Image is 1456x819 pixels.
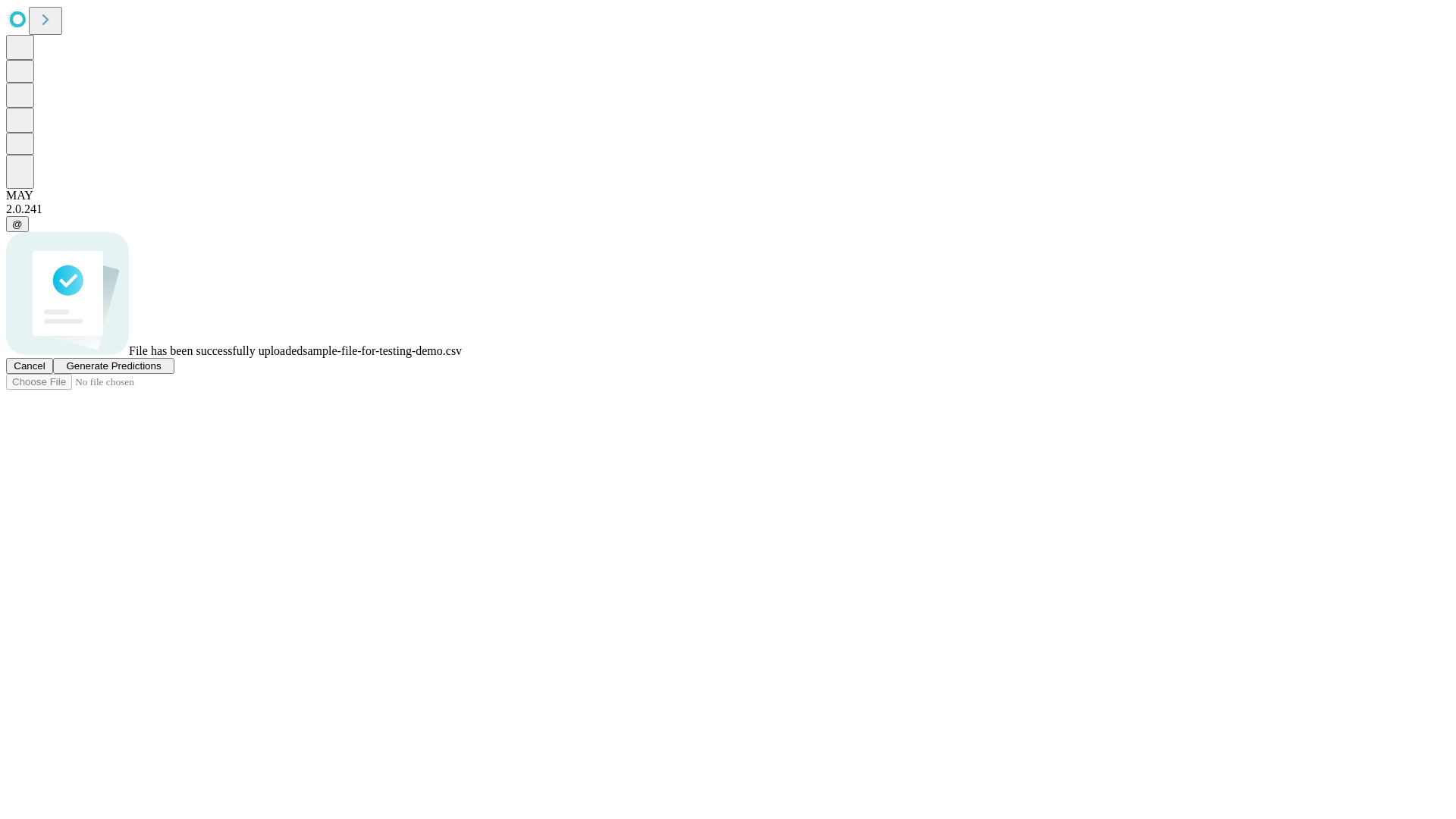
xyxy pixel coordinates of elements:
button: Cancel [6,358,53,374]
button: Generate Predictions [53,358,174,374]
span: File has been successfully uploaded [129,344,303,357]
div: 2.0.241 [6,202,1450,216]
span: Cancel [14,360,45,372]
span: @ [12,218,23,230]
span: sample-file-for-testing-demo.csv [303,344,462,357]
div: MAY [6,189,1450,202]
button: @ [6,216,29,232]
span: Generate Predictions [66,360,161,372]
